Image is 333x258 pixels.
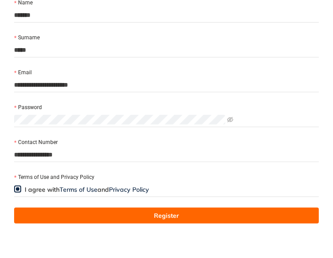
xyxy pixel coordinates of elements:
[14,34,40,42] label: Surname
[14,138,58,147] label: Contact Number
[14,78,319,91] input: Email
[14,103,42,112] label: Password
[14,8,319,22] input: Name
[14,68,32,77] label: Email
[14,115,225,125] input: Password
[109,186,149,193] a: Privacy Policy
[14,148,319,161] input: Contact Number
[14,43,319,57] input: Surname
[14,208,319,224] button: Register
[154,211,179,220] span: Register
[227,117,233,123] span: eye-invisible
[14,173,94,182] label: Terms of Use and Privacy Policy
[60,186,97,193] a: Terms of Use
[25,186,149,193] span: I agree with and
